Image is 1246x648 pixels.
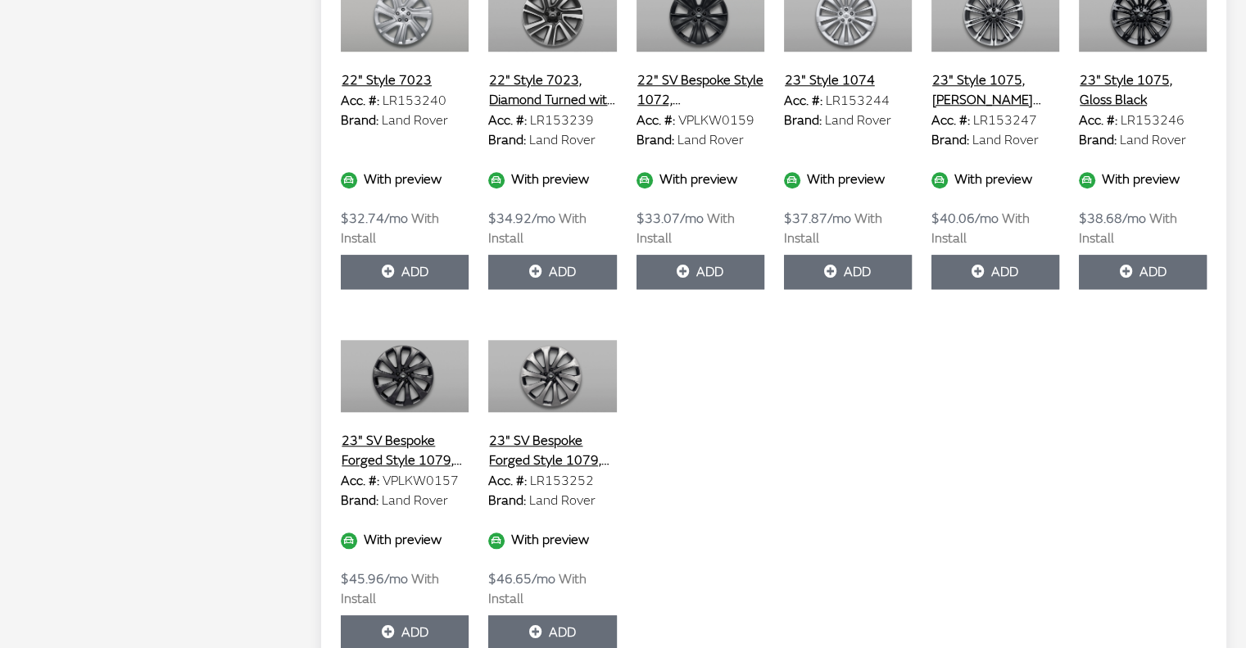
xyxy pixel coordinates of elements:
[341,571,408,587] span: $45.96/mo
[972,132,1039,148] span: Land Rover
[341,255,469,289] button: Add
[637,211,704,227] span: $33.07/mo
[341,530,469,550] div: With preview
[488,130,526,150] label: Brand:
[637,130,674,150] label: Brand:
[1079,211,1146,227] span: $38.68/mo
[931,111,970,130] label: Acc. #:
[488,111,527,130] label: Acc. #:
[1079,170,1207,189] div: With preview
[784,170,912,189] div: With preview
[784,91,822,111] label: Acc. #:
[825,112,891,129] span: Land Rover
[1121,112,1185,129] span: LR153246
[1079,70,1207,111] button: 23" Style 1075, Gloss Black
[530,112,594,129] span: LR153239
[341,91,379,111] label: Acc. #:
[488,335,616,417] img: Image for 23&quot; SV Bespoke Forged Style 1079, Titan Silver and Dark Grey Gloss
[383,93,446,109] span: LR153240
[488,255,616,289] button: Add
[1079,130,1117,150] label: Brand:
[931,70,1059,111] button: 23" Style 1075, [PERSON_NAME] Turned with Dark Grey contrast
[637,70,764,111] button: 22" SV Bespoke Style 1072, [PERSON_NAME]
[488,211,555,227] span: $34.92/mo
[488,430,616,471] button: 23" SV Bespoke Forged Style 1079, Titan Silver and Dark Grey Gloss
[678,112,754,129] span: VPLKW0159
[341,211,408,227] span: $32.74/mo
[637,111,675,130] label: Acc. #:
[529,492,596,509] span: Land Rover
[488,491,526,510] label: Brand:
[341,471,379,491] label: Acc. #:
[784,255,912,289] button: Add
[488,70,616,111] button: 22" Style 7023, Diamond Turned with Dark Grey contrast
[1079,111,1117,130] label: Acc. #:
[826,93,890,109] span: LR153244
[677,132,744,148] span: Land Rover
[529,132,596,148] span: Land Rover
[341,335,469,417] img: Image for 23&quot; SV Bespoke Forged Style 1079, Black and Dark Grey Gloss
[784,111,822,130] label: Brand:
[488,530,616,550] div: With preview
[341,70,433,91] button: 22" Style 7023
[341,430,469,471] button: 23" SV Bespoke Forged Style 1079, Black and Dark Grey Gloss
[488,571,555,587] span: $46.65/mo
[382,492,448,509] span: Land Rover
[530,473,594,489] span: LR153252
[784,211,851,227] span: $37.87/mo
[383,473,459,489] span: VPLKW0157
[637,255,764,289] button: Add
[973,112,1037,129] span: LR153247
[382,112,448,129] span: Land Rover
[488,471,527,491] label: Acc. #:
[784,70,876,91] button: 23" Style 1074
[931,255,1059,289] button: Add
[341,491,378,510] label: Brand:
[1079,255,1207,289] button: Add
[1120,132,1186,148] span: Land Rover
[341,170,469,189] div: With preview
[488,170,616,189] div: With preview
[637,170,764,189] div: With preview
[931,130,969,150] label: Brand:
[931,170,1059,189] div: With preview
[341,111,378,130] label: Brand:
[931,211,999,227] span: $40.06/mo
